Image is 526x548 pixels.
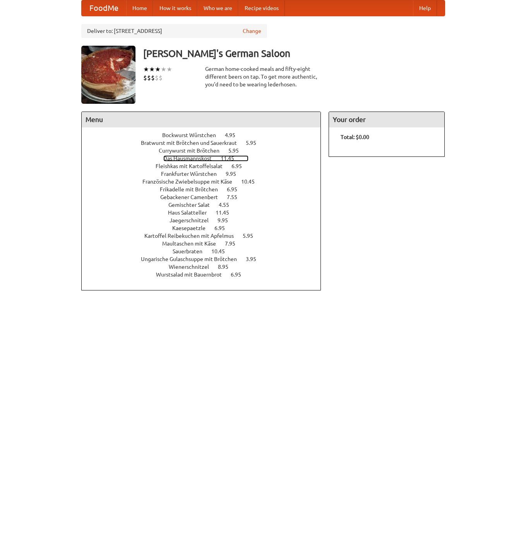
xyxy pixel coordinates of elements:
a: Bockwurst Würstchen 4.95 [162,132,250,138]
a: Gebackener Camenbert 7.55 [160,194,252,200]
a: Kaesepaetzle 6.95 [172,225,239,231]
span: 6.95 [231,163,250,169]
a: FoodMe [82,0,126,16]
a: Help [413,0,437,16]
span: Kaesepaetzle [172,225,213,231]
a: Ungarische Gulaschsuppe mit Brötchen 3.95 [141,256,271,262]
li: $ [147,74,151,82]
span: 4.95 [225,132,243,138]
span: 3.95 [246,256,264,262]
a: Kartoffel Reibekuchen mit Apfelmus 5.95 [144,233,267,239]
span: 9.95 [226,171,244,177]
a: Change [243,27,261,35]
span: 7.95 [225,241,243,247]
span: Wurstsalad mit Bauernbrot [156,271,230,278]
span: Sauerbraten [173,248,210,254]
span: 7.55 [227,194,245,200]
li: ★ [166,65,172,74]
a: Recipe videos [238,0,285,16]
span: Gebackener Camenbert [160,194,226,200]
span: 6.95 [231,271,249,278]
li: ★ [143,65,149,74]
span: Ungarische Gulaschsuppe mit Brötchen [141,256,245,262]
li: $ [155,74,159,82]
a: Who we are [197,0,238,16]
li: ★ [161,65,166,74]
li: ★ [149,65,155,74]
li: ★ [155,65,161,74]
span: 6.95 [214,225,233,231]
h3: [PERSON_NAME]'s German Saloon [143,46,445,61]
span: 8.95 [218,264,236,270]
li: $ [159,74,163,82]
span: Jaegerschnitzel [170,217,216,223]
h4: Your order [329,112,444,127]
span: Wienerschnitzel [169,264,217,270]
a: Frankfurter Würstchen 9.95 [161,171,250,177]
span: 4.55 [219,202,237,208]
span: Fleishkas mit Kartoffelsalat [156,163,230,169]
span: 11.45 [221,155,242,161]
span: 5.95 [228,148,247,154]
a: Wienerschnitzel 8.95 [169,264,243,270]
a: Home [126,0,153,16]
span: 6.95 [227,186,245,192]
span: Haus Salatteller [168,210,214,216]
span: Das Hausmannskost [163,155,219,161]
span: Frankfurter Würstchen [161,171,224,177]
a: Jaegerschnitzel 9.95 [170,217,242,223]
li: $ [143,74,147,82]
a: Fleishkas mit Kartoffelsalat 6.95 [156,163,256,169]
a: Gemischter Salat 4.55 [168,202,243,208]
a: Wurstsalad mit Bauernbrot 6.95 [156,271,255,278]
span: Bockwurst Würstchen [162,132,224,138]
a: Frikadelle mit Brötchen 6.95 [160,186,252,192]
span: 9.95 [218,217,236,223]
span: Currywurst mit Brötchen [159,148,227,154]
h4: Menu [82,112,321,127]
a: Das Hausmannskost 11.45 [163,155,248,161]
span: 10.45 [241,179,262,185]
span: 11.45 [216,210,237,216]
b: Total: $0.00 [341,134,369,140]
span: 5.95 [246,140,264,146]
span: 5.95 [243,233,261,239]
span: Französische Zwiebelsuppe mit Käse [142,179,240,185]
span: Gemischter Salat [168,202,218,208]
a: How it works [153,0,197,16]
span: Bratwurst mit Brötchen und Sauerkraut [141,140,245,146]
span: Kartoffel Reibekuchen mit Apfelmus [144,233,242,239]
div: Deliver to: [STREET_ADDRESS] [81,24,267,38]
a: Bratwurst mit Brötchen und Sauerkraut 5.95 [141,140,271,146]
a: Haus Salatteller 11.45 [168,210,243,216]
a: Currywurst mit Brötchen 5.95 [159,148,253,154]
a: Maultaschen mit Käse 7.95 [162,241,250,247]
li: $ [151,74,155,82]
a: Sauerbraten 10.45 [173,248,239,254]
span: Maultaschen mit Käse [162,241,224,247]
span: 10.45 [211,248,233,254]
img: angular.jpg [81,46,135,104]
a: Französische Zwiebelsuppe mit Käse 10.45 [142,179,269,185]
div: German home-cooked meals and fifty-eight different beers on tap. To get more authentic, you'd nee... [205,65,321,88]
span: Frikadelle mit Brötchen [160,186,226,192]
